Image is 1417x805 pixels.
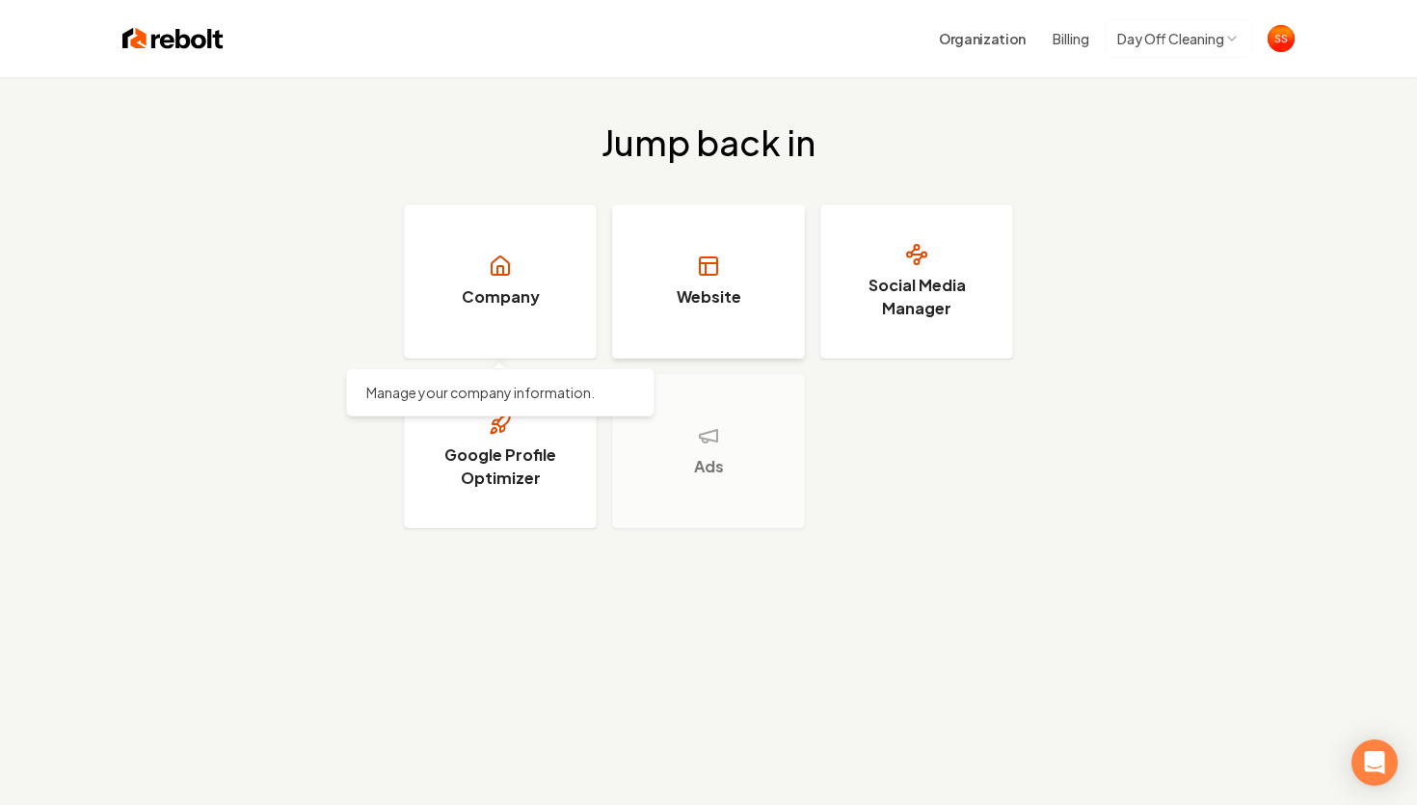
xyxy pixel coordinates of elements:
h3: Ads [694,455,724,478]
p: Manage your company information. [366,383,634,402]
a: Google Profile Optimizer [404,374,597,528]
button: Open user button [1268,25,1295,52]
a: Company [404,204,597,359]
h3: Company [462,285,540,309]
h3: Google Profile Optimizer [428,443,573,490]
img: Rebolt Logo [122,25,224,52]
a: Social Media Manager [820,204,1013,359]
button: Billing [1053,29,1089,48]
div: Open Intercom Messenger [1351,739,1398,786]
a: Website [612,204,805,359]
img: Santosh Stryker [1268,25,1295,52]
button: Organization [927,21,1037,56]
h3: Social Media Manager [844,274,989,320]
h2: Jump back in [602,123,815,162]
h3: Website [677,285,741,309]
